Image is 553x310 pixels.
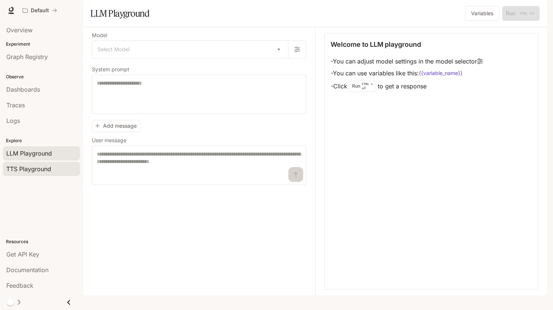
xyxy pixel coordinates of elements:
[331,55,483,67] li: - You can adjust model settings in the model selector
[331,79,483,93] li: - Click to get a response
[31,7,49,14] p: Default
[362,82,373,91] p: ⏎
[362,82,373,86] p: CTRL +
[97,46,129,53] span: Select Model
[90,6,149,21] h1: LLM Playground
[331,39,421,49] p: Welcome to LLM playground
[465,6,499,21] button: Variables
[19,3,60,18] button: All workspaces
[331,67,483,79] li: - You can use variables like this:
[92,33,107,38] p: Model
[92,41,288,58] div: Select Model
[92,120,140,132] button: Add message
[419,69,463,77] code: {{variable_name}}
[92,138,126,143] p: User message
[92,67,129,72] p: System prompt
[349,81,376,92] div: Run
